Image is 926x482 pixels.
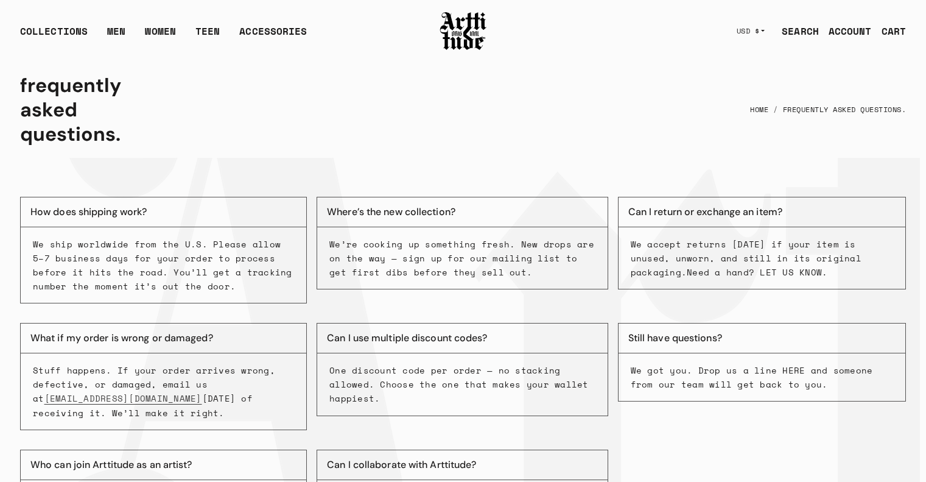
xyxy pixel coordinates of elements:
button: Can I use multiple discount codes? [317,323,608,353]
p: We’re cooking up something fresh. New drops are on the way — sign up for our mailing list to get ... [329,237,595,279]
a: ACCOUNT [819,19,872,43]
img: Arttitude [439,10,488,52]
a: TEEN [195,24,220,48]
div: CART [882,24,906,38]
li: frequently asked questions. [768,96,906,123]
button: How does shipping work? [20,197,307,227]
a: SEARCH [772,19,819,43]
a: MEN [107,24,125,48]
h1: frequently asked questions. [20,69,160,150]
p: We accept returns [DATE] if your item is unused, unworn, and still in its original packaging.Need... [631,237,893,279]
div: COLLECTIONS [20,24,88,48]
p: One discount code per order — no stacking allowed. Choose the one that makes your wallet happiest. [329,363,595,405]
button: Where’s the new collection? [317,197,608,227]
span: USD $ [737,26,760,36]
a: Home [750,96,768,123]
button: Can I return or exchange an item? [618,197,906,227]
button: Can I collaborate with Arttitude? [317,450,608,480]
a: Open cart [872,19,906,43]
button: Still have questions? [618,323,906,353]
p: Stuff happens. If your order arrives wrong, defective, or damaged, email us at [DATE] of receivin... [33,363,294,419]
a: [EMAIL_ADDRESS][DOMAIN_NAME] [44,392,202,405]
p: We got you. Drop us a line HERE and someone from our team will get back to you. [631,363,893,391]
a: WOMEN [145,24,176,48]
button: What if my order is wrong or damaged? [20,323,307,353]
div: ACCESSORIES [239,24,307,48]
button: Who can join Arttitude as an artist? [20,450,307,480]
button: USD $ [729,18,773,44]
ul: Main navigation [10,24,317,48]
p: We ship worldwide from the U.S. Please allow 5–7 business days for your order to process before i... [33,237,294,293]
